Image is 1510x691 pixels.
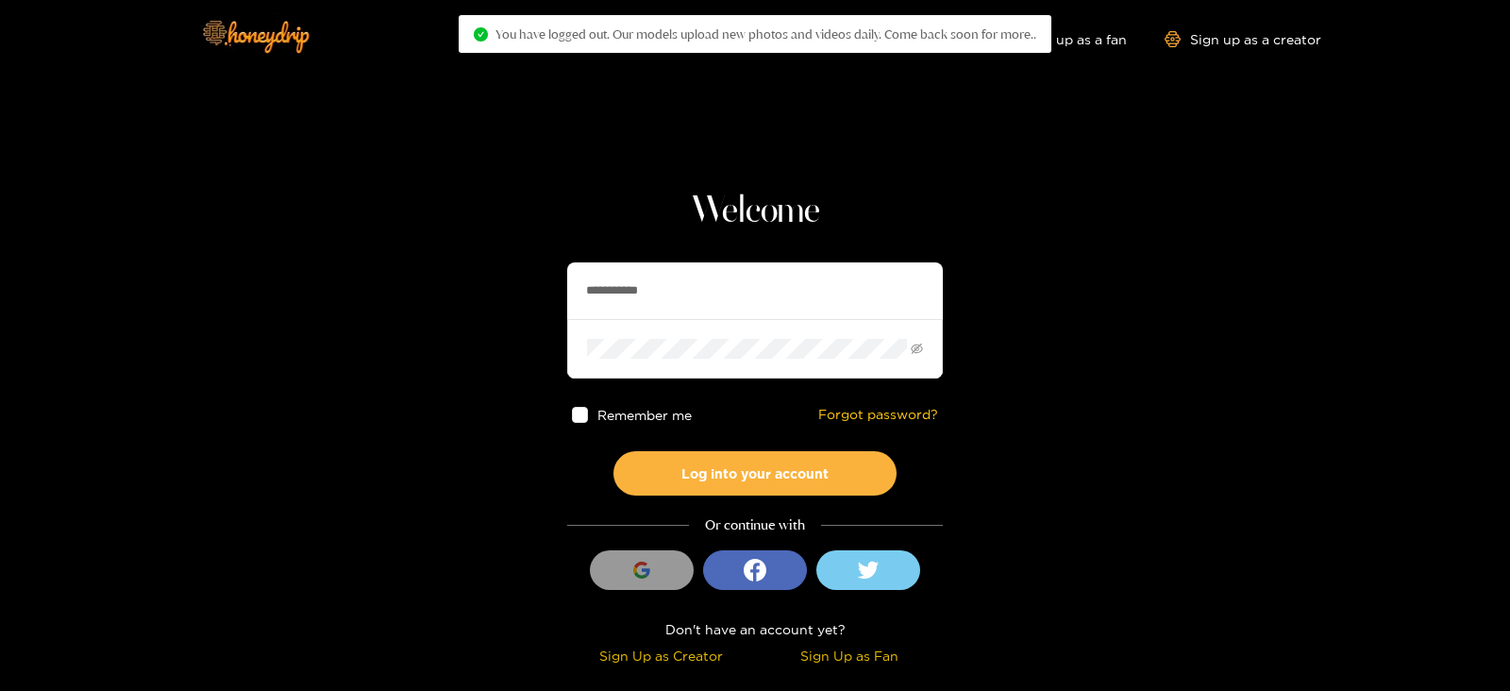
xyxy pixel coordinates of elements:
div: Don't have an account yet? [567,618,943,640]
a: Forgot password? [818,407,938,423]
span: eye-invisible [911,343,923,355]
span: check-circle [474,27,488,42]
button: Log into your account [613,451,897,496]
a: Sign up as a creator [1165,31,1321,47]
span: You have logged out. Our models upload new photos and videos daily. Come back soon for more.. [495,26,1036,42]
div: Sign Up as Creator [572,645,750,666]
span: Remember me [597,408,692,422]
div: Or continue with [567,514,943,536]
a: Sign up as a fan [998,31,1127,47]
div: Sign Up as Fan [760,645,938,666]
h1: Welcome [567,189,943,234]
